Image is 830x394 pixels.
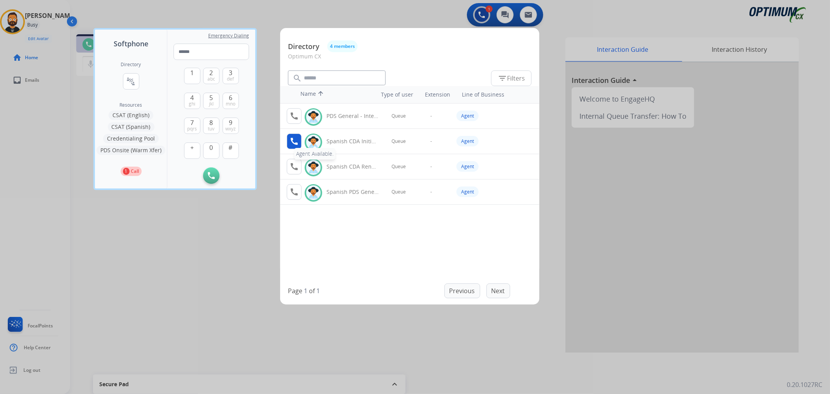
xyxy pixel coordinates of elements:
[288,52,532,67] p: Optimum CX
[308,136,319,148] img: avatar
[458,87,535,102] th: Line of Business
[121,167,142,176] button: 1Call
[316,90,325,99] mat-icon: arrow_upward
[108,122,154,132] button: CSAT (Spanish)
[184,118,200,134] button: 7pqrs
[226,101,235,107] span: mno
[297,86,367,103] th: Name
[223,142,239,159] button: #
[290,137,299,146] mat-icon: call
[430,113,432,119] span: -
[184,93,200,109] button: 4ghi
[288,286,302,295] p: Page
[229,118,232,127] span: 9
[123,168,130,175] p: 1
[97,146,165,155] button: PDS Onsite (Warm Xfer)
[391,189,406,195] span: Queue
[370,87,418,102] th: Type of user
[430,164,432,170] span: -
[430,189,432,195] span: -
[326,137,379,145] div: Spanish CDA Initial General - Internal
[126,77,136,86] mat-icon: connect_without_contact
[103,134,159,143] button: Credentialing Pool
[203,142,219,159] button: 0
[190,68,194,77] span: 1
[120,102,142,108] span: Resources
[491,70,532,86] button: Filters
[290,162,299,171] mat-icon: call
[456,111,479,121] div: Agent
[131,168,139,175] p: Call
[210,118,213,127] span: 8
[294,148,335,160] div: Agent Available.
[309,286,315,295] p: of
[114,38,148,49] span: Softphone
[293,74,302,83] mat-icon: search
[208,126,215,132] span: tuv
[208,33,249,39] span: Emergency Dialing
[308,187,319,199] img: avatar
[203,93,219,109] button: 5jkl
[456,161,479,172] div: Agent
[229,93,232,102] span: 6
[184,142,200,159] button: +
[326,188,379,196] div: Spanish PDS General - Internal
[327,40,358,52] button: 4 members
[421,87,454,102] th: Extension
[290,187,299,197] mat-icon: call
[430,138,432,144] span: -
[203,68,219,84] button: 2abc
[184,68,200,84] button: 1
[456,186,479,197] div: Agent
[391,138,406,144] span: Queue
[498,74,525,83] span: Filters
[787,380,822,389] p: 0.20.1027RC
[223,118,239,134] button: 9wxyz
[391,113,406,119] span: Queue
[290,111,299,121] mat-icon: call
[287,134,302,149] button: Agent Available.
[391,164,406,170] span: Queue
[208,172,215,179] img: call-button
[209,101,214,107] span: jkl
[189,101,195,107] span: ghi
[210,143,213,152] span: 0
[326,112,379,120] div: PDS General - Internal
[456,136,479,146] div: Agent
[190,143,194,152] span: +
[207,76,215,82] span: abc
[223,93,239,109] button: 6mno
[109,111,153,120] button: CSAT (English)
[229,143,233,152] span: #
[229,68,232,77] span: 3
[223,68,239,84] button: 3def
[121,62,141,68] h2: Directory
[190,93,194,102] span: 4
[326,163,379,171] div: Spanish CDA Renewal General - Internal
[210,93,213,102] span: 5
[190,118,194,127] span: 7
[498,74,507,83] mat-icon: filter_list
[308,162,319,174] img: avatar
[227,76,234,82] span: def
[210,68,213,77] span: 2
[308,111,319,123] img: avatar
[288,41,319,52] p: Directory
[203,118,219,134] button: 8tuv
[225,126,236,132] span: wxyz
[187,126,197,132] span: pqrs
